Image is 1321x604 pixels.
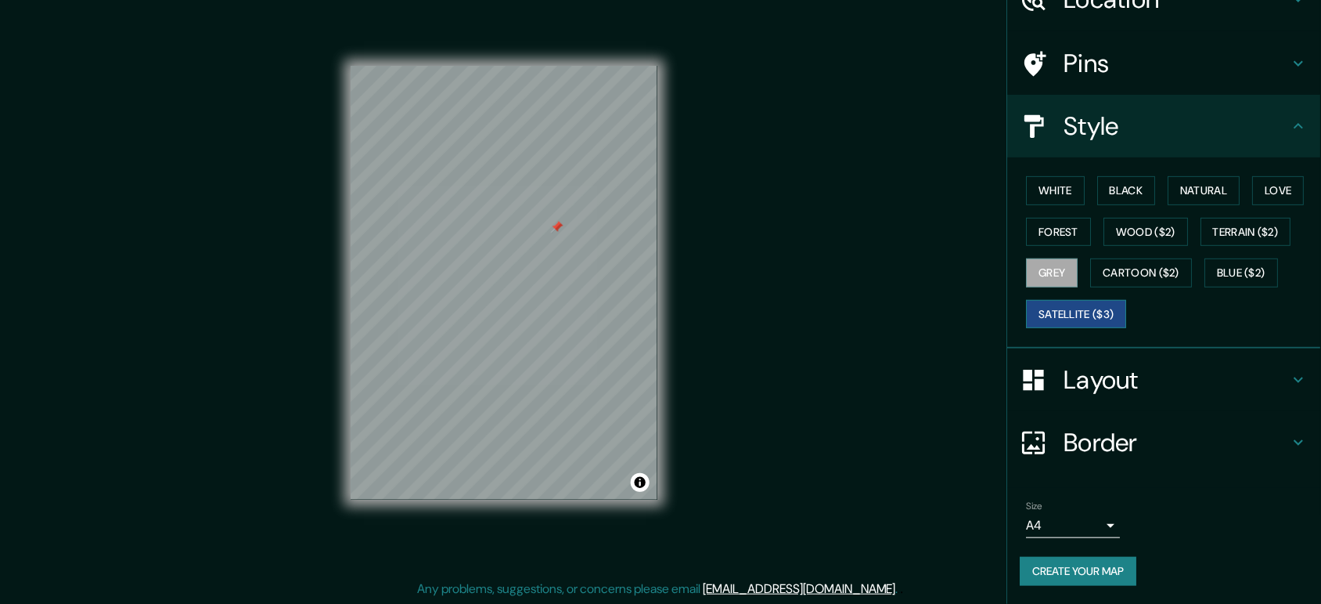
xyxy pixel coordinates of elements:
[1091,259,1193,288] button: Cartoon ($2)
[901,580,904,599] div: .
[1027,513,1121,538] div: A4
[1008,95,1321,157] div: Style
[1201,218,1292,247] button: Terrain ($2)
[1064,110,1290,142] h4: Style
[1008,349,1321,411] div: Layout
[1168,176,1240,205] button: Natural
[631,473,650,492] button: Toggle attribution
[703,580,896,597] a: [EMAIL_ADDRESS][DOMAIN_NAME]
[1008,411,1321,474] div: Border
[1027,500,1043,513] label: Size
[417,580,898,599] p: Any problems, suggestions, or concerns please email .
[1253,176,1305,205] button: Love
[1027,176,1085,205] button: White
[1098,176,1157,205] button: Black
[1020,557,1137,586] button: Create your map
[1064,427,1290,458] h4: Border
[1027,218,1092,247] button: Forest
[1205,259,1279,288] button: Blue ($2)
[1104,218,1189,247] button: Wood ($2)
[1008,32,1321,95] div: Pins
[1064,364,1290,396] h4: Layout
[898,580,901,599] div: .
[1027,259,1078,288] button: Grey
[1064,48,1290,79] h4: Pins
[351,66,657,500] canvas: Map
[1027,300,1127,329] button: Satellite ($3)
